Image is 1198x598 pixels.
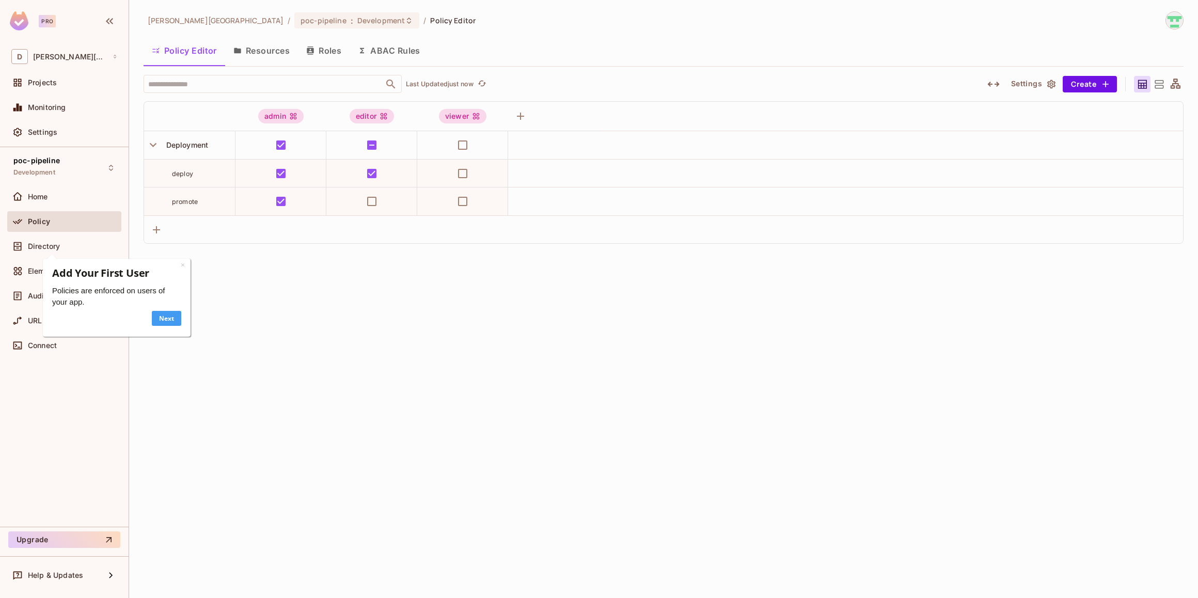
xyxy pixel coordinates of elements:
[148,15,283,25] span: the active workspace
[350,17,354,25] span: :
[350,38,429,64] button: ABAC Rules
[350,109,394,123] div: editor
[33,53,107,61] span: Workspace: david-santander
[225,38,298,64] button: Resources
[28,341,57,350] span: Connect
[111,60,140,75] a: Next
[288,15,290,25] li: /
[13,156,60,165] span: poc-pipeline
[1166,12,1183,29] img: David Santander
[357,15,405,25] span: Development
[301,15,346,25] span: poc-pipeline
[474,78,488,90] span: Click to refresh data
[28,217,50,226] span: Policy
[28,78,57,87] span: Projects
[423,15,426,25] li: /
[28,267,60,275] span: Elements
[406,80,474,88] p: Last Updated just now
[28,242,60,250] span: Directory
[39,15,56,27] div: Pro
[28,292,62,300] span: Audit Log
[384,77,398,91] button: Open
[1007,76,1059,92] button: Settings
[11,35,123,55] span: Policies are enforced on users of your app.
[258,109,304,123] div: admin
[28,571,83,579] span: Help & Updates
[28,317,76,325] span: URL Mapping
[476,78,488,90] button: refresh
[28,128,57,136] span: Settings
[172,198,198,206] span: promote
[439,109,486,123] div: viewer
[139,8,144,20] div: Close tooltip
[298,38,350,64] button: Roles
[139,9,144,19] a: ×
[8,531,120,548] button: Upgrade
[11,15,108,29] span: Add Your First User
[10,11,28,30] img: SReyMgAAAABJRU5ErkJggg==
[144,38,225,64] button: Policy Editor
[172,170,193,178] span: deploy
[162,140,209,149] span: Deployment
[478,79,486,89] span: refresh
[1063,76,1117,92] button: Create
[28,103,66,112] span: Monitoring
[430,15,476,25] span: Policy Editor
[28,193,48,201] span: Home
[13,168,55,177] span: Development
[11,49,28,64] span: D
